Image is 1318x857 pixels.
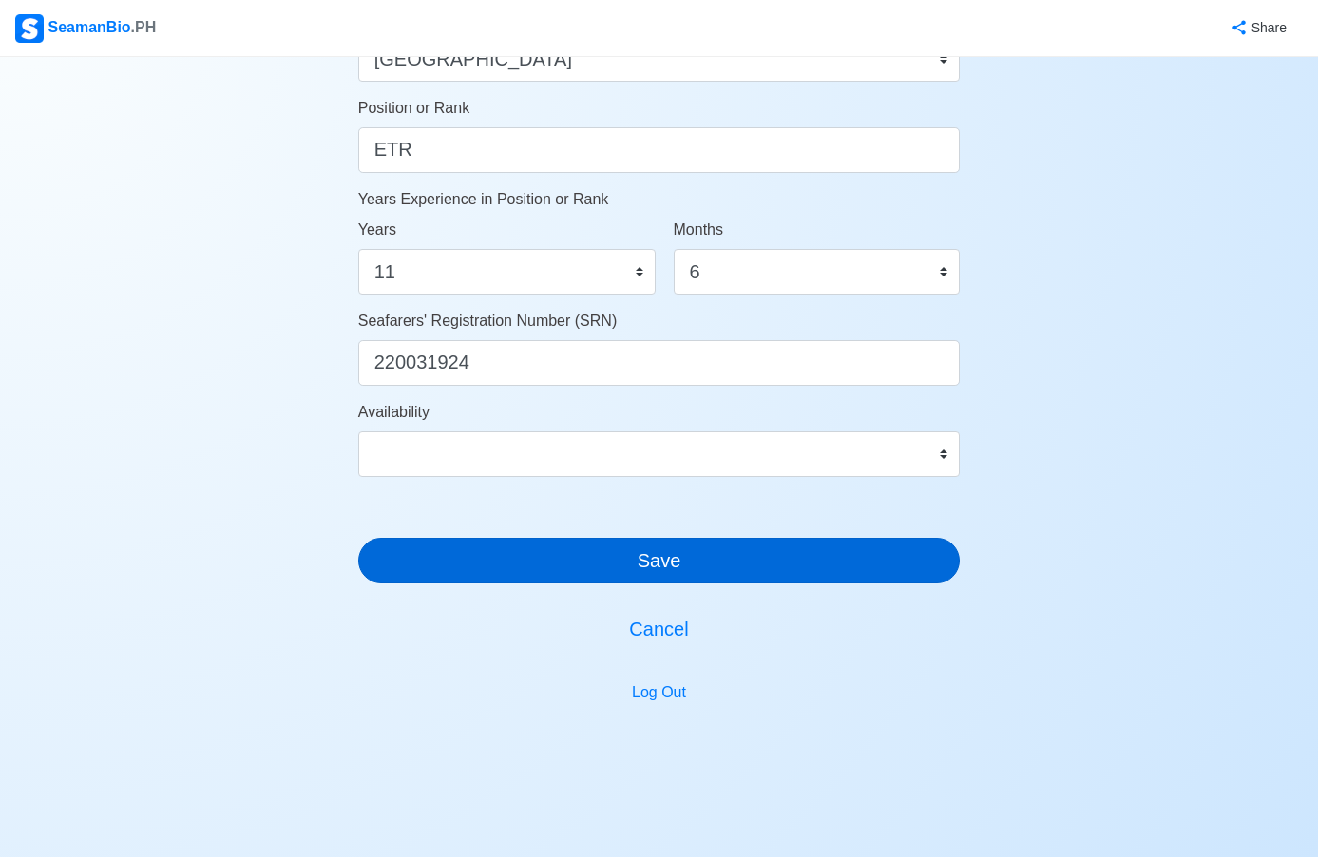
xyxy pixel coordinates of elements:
label: Availability [358,401,430,424]
input: ex. 1234567890 [358,340,961,386]
span: Position or Rank [358,100,469,116]
label: Years [358,219,396,241]
button: Log Out [620,675,698,711]
input: ex. 2nd Officer w/ Master License [358,127,961,173]
label: Months [674,219,723,241]
button: Save [358,538,961,583]
span: Seafarers' Registration Number (SRN) [358,313,617,329]
p: Years Experience in Position or Rank [358,188,961,211]
div: SeamanBio [15,14,156,43]
img: Logo [15,14,44,43]
button: Cancel [358,606,961,652]
button: Share [1212,10,1303,47]
span: .PH [131,19,157,35]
